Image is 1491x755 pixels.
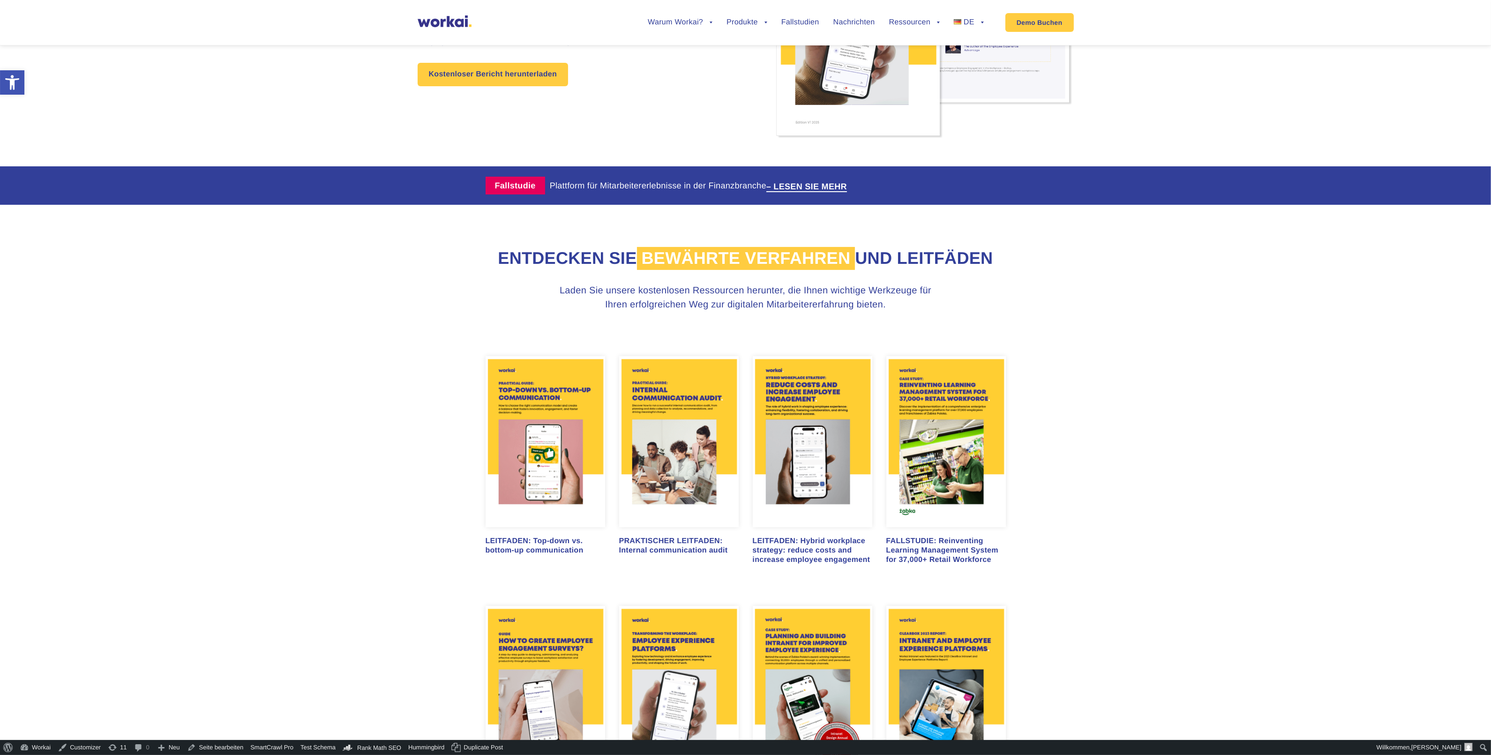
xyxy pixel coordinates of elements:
a: Workai [16,740,54,755]
h3: Laden Sie unsere kostenlosen Ressourcen herunter, die Ihnen wichtige Werkzeuge für Ihren erfolgre... [558,284,933,312]
label: Fallstudie [486,177,545,194]
a: LEITFADEN: Hybrid workplace strategy: reduce costs and increase employee engagement [746,349,879,577]
a: Ressourcen [889,19,940,26]
a: Fallstudie [486,177,550,194]
a: Willkommen, [1373,740,1476,755]
span: 11 [120,740,127,755]
div: PRAKTISCHER LEITFADEN: Internal communication audit [619,537,739,555]
a: Kostenloser Bericht herunterladen [418,63,569,86]
span: Duplicate Post [464,740,503,755]
div: FALLSTUDIE: Reinventing Learning Management System for 37,000+ Retail Workforce [886,537,1006,565]
a: Hummingbird [405,740,448,755]
a: Test Schema [297,740,339,755]
a: – LESEN SIE MEHR [766,182,847,191]
span: Neu [169,740,180,755]
span: [PERSON_NAME] [1411,744,1461,751]
div: LEITFADEN: Hybrid workplace strategy: reduce costs and increase employee engagement [753,537,872,565]
a: Customizer [54,740,105,755]
a: SmartCrawl Pro [247,740,297,755]
a: LEITFADEN: Top-down vs. bottom-up communication [479,349,612,577]
a: PRAKTISCHER LEITFADEN: Internal communication audit [612,349,746,577]
a: Produkte [727,19,767,26]
a: Demo Buchen [1005,13,1074,32]
a: Seite bearbeiten [184,740,247,755]
a: Warum Workai? [648,19,712,26]
a: Rank Math Dashboard [339,740,405,755]
a: Nachrichten [833,19,875,26]
div: LEITFADEN: Top-down vs. bottom-up communication [486,537,605,555]
div: Plattform für Mitarbeitererlebnisse in der Finanzbranche [550,179,856,192]
a: FALLSTUDIE: Reinventing Learning Management System for 37,000+ Retail Workforce [879,349,1013,577]
h2: Entdecken Sie und Leitfäden [486,247,1006,270]
span: DE [964,18,974,26]
span: 0 [146,740,149,755]
span: bewährte Verfahren [637,247,855,270]
span: Rank Math SEO [357,744,401,751]
a: Fallstudien [781,19,819,26]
